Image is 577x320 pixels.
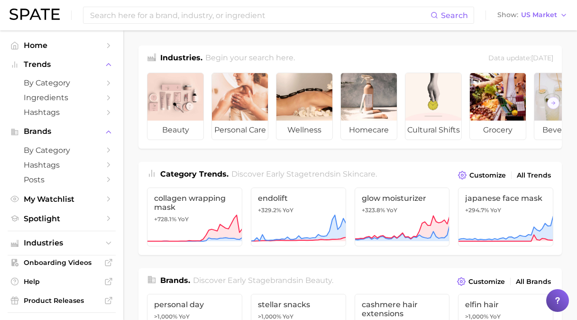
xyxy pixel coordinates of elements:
[8,57,116,72] button: Trends
[441,11,468,20] span: Search
[147,73,204,140] a: beauty
[405,121,461,140] span: cultural shifts
[154,194,235,212] span: collagen wrapping mask
[147,121,203,140] span: beauty
[517,171,551,179] span: All Trends
[465,207,489,214] span: +294.7%
[9,9,60,20] img: SPATE
[24,78,100,87] span: by Category
[193,276,333,285] span: Discover Early Stage brands in .
[469,171,506,179] span: Customize
[154,313,177,320] span: >1,000%
[8,236,116,250] button: Industries
[147,188,242,246] a: collagen wrapping mask+728.1% YoY
[258,207,281,214] span: +329.2%
[8,143,116,158] a: by Category
[521,12,557,18] span: US Market
[8,211,116,226] a: Spotlight
[24,127,100,136] span: Brands
[24,108,100,117] span: Hashtags
[340,73,397,140] a: homecare
[456,169,508,182] button: Customize
[8,172,116,187] a: Posts
[24,93,100,102] span: Ingredients
[8,90,116,105] a: Ingredients
[160,52,202,65] h1: Industries.
[495,9,570,21] button: ShowUS Market
[24,146,100,155] span: by Category
[362,300,443,318] span: cashmere hair extensions
[469,73,526,140] a: grocery
[211,73,268,140] a: personal care
[154,300,235,309] span: personal day
[89,7,430,23] input: Search here for a brand, industry, or ingredient
[24,195,100,204] span: My Watchlist
[386,207,397,214] span: YoY
[547,97,559,109] button: Scroll Right
[251,188,346,246] a: endolift+329.2% YoY
[160,276,190,285] span: Brands .
[24,258,100,267] span: Onboarding Videos
[8,274,116,289] a: Help
[341,121,397,140] span: homecare
[488,52,553,65] div: Data update: [DATE]
[8,124,116,139] button: Brands
[258,313,281,320] span: >1,000%
[24,214,100,223] span: Spotlight
[8,75,116,90] a: by Category
[497,12,518,18] span: Show
[231,169,377,179] span: Discover Early Stage trends in .
[24,60,100,69] span: Trends
[24,296,100,305] span: Product Releases
[160,169,229,179] span: Category Trends .
[8,192,116,207] a: My Watchlist
[516,278,551,286] span: All Brands
[258,194,339,203] span: endolift
[465,313,488,320] span: >1,000%
[355,188,450,246] a: glow moisturizer+323.8% YoY
[8,158,116,172] a: Hashtags
[468,278,505,286] span: Customize
[283,207,293,214] span: YoY
[8,293,116,308] a: Product Releases
[24,41,100,50] span: Home
[343,169,376,179] span: skincare
[24,239,100,247] span: Industries
[154,216,176,223] span: +728.1%
[465,300,546,309] span: elfin hair
[276,73,333,140] a: wellness
[362,207,385,214] span: +323.8%
[513,275,553,288] a: All Brands
[24,160,100,169] span: Hashtags
[24,277,100,286] span: Help
[470,121,526,140] span: grocery
[258,300,339,309] span: stellar snacks
[514,169,553,182] a: All Trends
[305,276,332,285] span: beauty
[8,255,116,270] a: Onboarding Videos
[362,194,443,203] span: glow moisturizer
[276,121,332,140] span: wellness
[24,175,100,184] span: Posts
[205,52,295,65] h2: Begin your search here.
[405,73,462,140] a: cultural shifts
[178,216,189,223] span: YoY
[455,275,507,288] button: Customize
[212,121,268,140] span: personal care
[8,38,116,53] a: Home
[490,207,501,214] span: YoY
[458,188,553,246] a: japanese face mask+294.7% YoY
[465,194,546,203] span: japanese face mask
[8,105,116,120] a: Hashtags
